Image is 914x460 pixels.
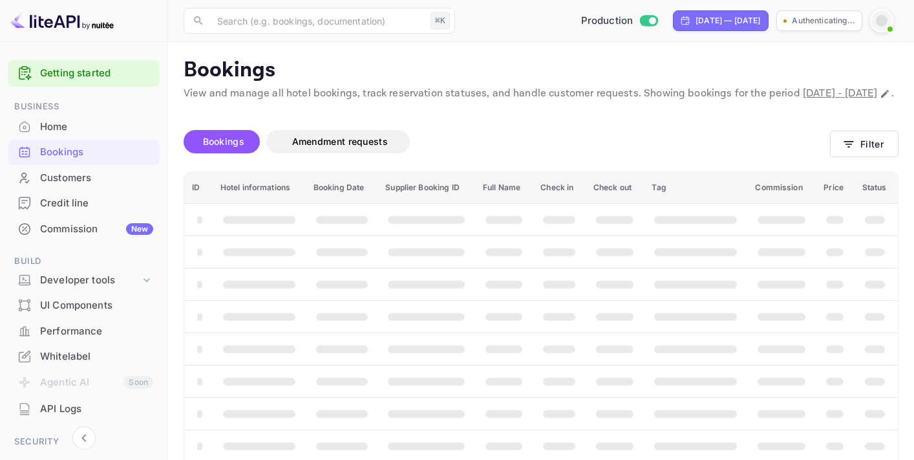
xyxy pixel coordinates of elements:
div: New [126,223,153,235]
div: Credit line [8,191,160,216]
div: Developer tools [40,273,140,288]
div: API Logs [40,402,153,417]
div: Credit line [40,196,153,211]
th: Full Name [475,172,533,204]
th: Tag [644,172,747,204]
th: Check out [586,172,644,204]
button: Filter [830,131,898,157]
div: UI Components [8,293,160,318]
div: API Logs [8,397,160,422]
div: Whitelabel [8,344,160,369]
th: Status [855,172,898,204]
a: Whitelabel [8,344,160,368]
div: Bookings [8,140,160,165]
div: Performance [8,319,160,344]
th: Check in [533,172,586,204]
div: Developer tools [8,269,160,292]
span: Security [8,435,160,449]
p: Bookings [184,58,898,83]
a: Performance [8,319,160,343]
th: Hotel informations [213,172,306,204]
th: Commission [747,172,816,204]
a: Credit line [8,191,160,215]
div: account-settings tabs [184,130,830,153]
a: Getting started [40,66,153,81]
div: Home [40,120,153,135]
div: Whitelabel [40,349,153,364]
a: Home [8,115,160,138]
div: Customers [8,166,160,191]
a: API Logs [8,397,160,421]
div: Customers [40,171,153,186]
div: Performance [40,324,153,339]
span: Amendment requests [292,136,388,147]
span: Bookings [203,136,244,147]
img: LiteAPI logo [10,10,114,31]
div: ⌘K [430,12,450,29]
div: Bookings [40,145,153,160]
a: Customers [8,166,160,190]
th: Price [816,172,854,204]
div: CommissionNew [8,217,160,242]
a: Bookings [8,140,160,164]
th: Booking Date [306,172,378,204]
div: UI Components [40,298,153,313]
span: Business [8,100,160,114]
a: CommissionNew [8,217,160,241]
span: Production [581,14,633,28]
div: Switch to Sandbox mode [576,14,663,28]
div: Getting started [8,60,160,87]
div: Home [8,115,160,140]
th: ID [184,172,213,204]
span: [DATE] - [DATE] [803,87,877,100]
p: Authenticating... [792,15,855,27]
span: Build [8,254,160,268]
th: Supplier Booking ID [377,172,475,204]
button: Collapse navigation [72,426,96,450]
button: Change date range [878,87,891,100]
input: Search (e.g. bookings, documentation) [209,8,425,34]
div: [DATE] — [DATE] [696,15,760,27]
div: Commission [40,222,153,237]
p: View and manage all hotel bookings, track reservation statuses, and handle customer requests. Sho... [184,86,898,102]
a: UI Components [8,293,160,317]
